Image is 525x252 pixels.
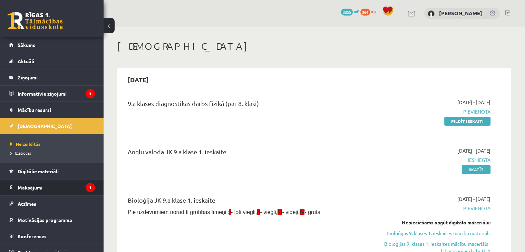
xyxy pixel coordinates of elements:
[18,107,51,113] span: Mācību resursi
[428,10,435,17] img: Aleksandrs Antoņenko
[377,219,490,226] div: Nepieciešams apgūt digitālo materiālu:
[10,150,31,156] span: Izlabotās
[9,196,95,212] a: Atzīmes
[9,228,95,244] a: Konferences
[278,209,282,215] span: III
[354,9,359,14] span: mP
[9,86,95,101] a: Informatīvie ziņojumi1
[18,201,36,207] span: Atzīmes
[300,209,304,215] span: IV
[9,37,95,53] a: Sākums
[117,40,511,52] h1: [DEMOGRAPHIC_DATA]
[457,99,490,106] span: [DATE] - [DATE]
[128,209,320,215] span: Pie uzdevumiem norādīti grūtības līmeņi : - ļoti viegli, - viegli, - vidēji, - grūts
[229,209,231,215] span: I
[377,205,490,212] span: Pievienota
[128,99,366,112] div: 9.a klases diagnostikas darbs fizikā (par 8. klasi)
[10,141,40,147] span: Neizpildītās
[18,123,72,129] span: [DEMOGRAPHIC_DATA]
[457,195,490,203] span: [DATE] - [DATE]
[9,102,95,118] a: Mācību resursi
[9,163,95,179] a: Digitālie materiāli
[9,212,95,228] a: Motivācijas programma
[360,9,370,16] span: 264
[257,209,260,215] span: II
[9,180,95,195] a: Maksājumi1
[444,117,490,126] a: Pildīt ieskaiti
[8,12,63,29] a: Rīgas 1. Tālmācības vidusskola
[377,230,490,237] a: Bioloģijas 9. klases 1. ieskaites mācību materiāls
[86,89,95,98] i: 1
[18,217,72,223] span: Motivācijas programma
[462,165,490,174] a: Skatīt
[371,9,376,14] span: xp
[9,118,95,134] a: [DEMOGRAPHIC_DATA]
[18,42,35,48] span: Sākums
[439,10,482,17] a: [PERSON_NAME]
[18,69,95,85] legend: Ziņojumi
[377,156,490,164] span: Iesniegta
[9,53,95,69] a: Aktuāli
[18,180,95,195] legend: Maksājumi
[128,147,366,160] div: Angļu valoda JK 9.a klase 1. ieskaite
[341,9,353,16] span: 3255
[86,183,95,192] i: 1
[18,233,47,239] span: Konferences
[121,71,156,88] h2: [DATE]
[10,141,97,147] a: Neizpildītās
[457,147,490,154] span: [DATE] - [DATE]
[341,9,359,14] a: 3255 mP
[18,86,95,101] legend: Informatīvie ziņojumi
[360,9,379,14] a: 264 xp
[10,150,97,156] a: Izlabotās
[18,58,34,64] span: Aktuāli
[377,108,490,115] span: Pievienota
[18,168,59,174] span: Digitālie materiāli
[9,69,95,85] a: Ziņojumi
[128,195,366,208] div: Bioloģija JK 9.a klase 1. ieskaite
